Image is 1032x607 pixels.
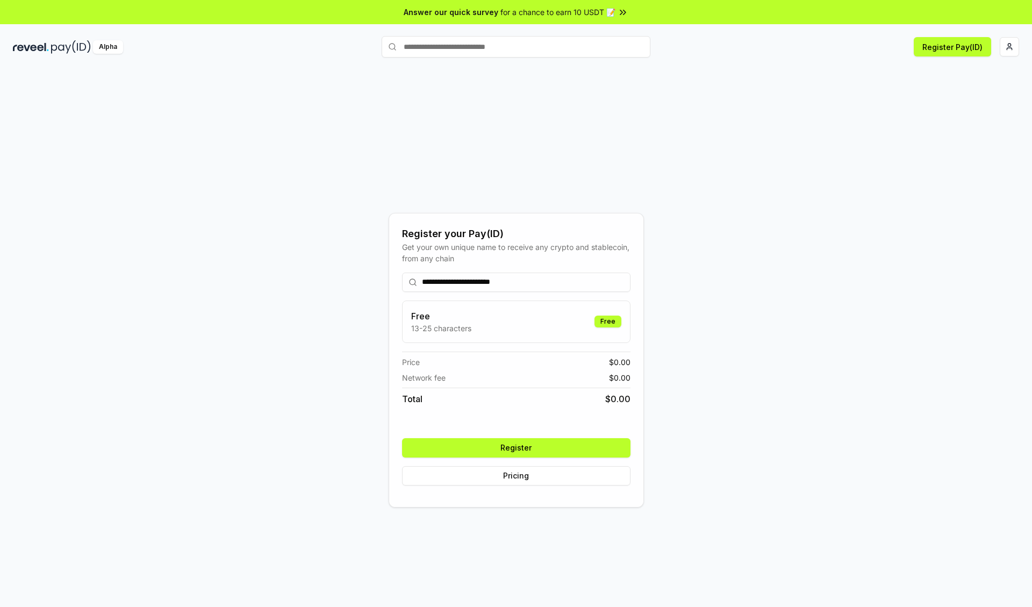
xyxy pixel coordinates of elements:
[402,226,630,241] div: Register your Pay(ID)
[411,323,471,334] p: 13-25 characters
[609,356,630,368] span: $ 0.00
[411,310,471,323] h3: Free
[51,40,91,54] img: pay_id
[93,40,123,54] div: Alpha
[605,392,630,405] span: $ 0.00
[13,40,49,54] img: reveel_dark
[402,241,630,264] div: Get your own unique name to receive any crypto and stablecoin, from any chain
[402,372,446,383] span: Network fee
[594,316,621,327] div: Free
[500,6,615,18] span: for a chance to earn 10 USDT 📝
[402,466,630,485] button: Pricing
[404,6,498,18] span: Answer our quick survey
[609,372,630,383] span: $ 0.00
[914,37,991,56] button: Register Pay(ID)
[402,392,422,405] span: Total
[402,356,420,368] span: Price
[402,438,630,458] button: Register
